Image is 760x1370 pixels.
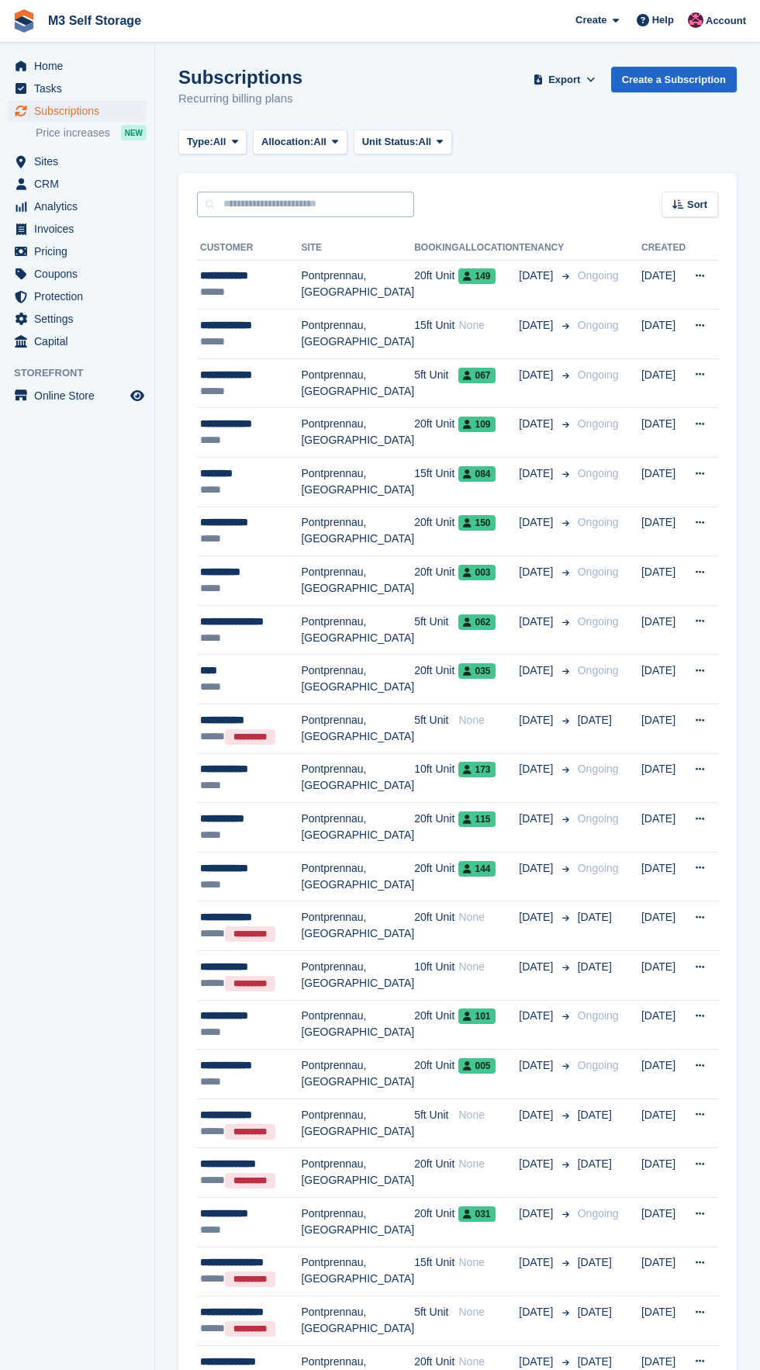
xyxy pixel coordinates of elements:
[641,1197,686,1247] td: [DATE]
[301,704,414,754] td: Pontprennau, [GEOGRAPHIC_DATA]
[458,1107,519,1123] div: None
[578,1059,619,1071] span: Ongoing
[578,1256,612,1268] span: [DATE]
[641,655,686,704] td: [DATE]
[301,1296,414,1346] td: Pontprennau, [GEOGRAPHIC_DATA]
[301,507,414,556] td: Pontprennau, [GEOGRAPHIC_DATA]
[519,268,556,284] span: [DATE]
[458,1254,519,1271] div: None
[641,951,686,1001] td: [DATE]
[8,173,147,195] a: menu
[458,317,519,334] div: None
[519,860,556,877] span: [DATE]
[688,12,703,28] img: Nick Jones
[652,12,674,28] span: Help
[301,605,414,655] td: Pontprennau, [GEOGRAPHIC_DATA]
[519,959,556,975] span: [DATE]
[519,1304,556,1320] span: [DATE]
[458,515,495,531] span: 150
[519,1107,556,1123] span: [DATE]
[519,1354,556,1370] span: [DATE]
[8,100,147,122] a: menu
[12,9,36,33] img: stora-icon-8386f47178a22dfd0bd8f6a31ec36ba5ce8667c1dd55bd0f319d3a0aa187defe.svg
[578,862,619,874] span: Ongoing
[519,1057,556,1074] span: [DATE]
[414,458,458,507] td: 15ft Unit
[414,852,458,901] td: 20ft Unit
[458,861,495,877] span: 144
[414,655,458,704] td: 20ft Unit
[519,909,556,925] span: [DATE]
[519,1156,556,1172] span: [DATE]
[519,416,556,432] span: [DATE]
[519,712,556,728] span: [DATE]
[578,1306,612,1318] span: [DATE]
[34,173,127,195] span: CRM
[641,1148,686,1198] td: [DATE]
[458,268,495,284] span: 149
[458,1354,519,1370] div: None
[8,55,147,77] a: menu
[519,317,556,334] span: [DATE]
[34,195,127,217] span: Analytics
[641,507,686,556] td: [DATE]
[611,67,737,92] a: Create a Subscription
[706,13,746,29] span: Account
[578,812,619,825] span: Ongoing
[578,516,619,528] span: Ongoing
[458,614,495,630] span: 062
[578,763,619,775] span: Ongoing
[519,1254,556,1271] span: [DATE]
[8,240,147,262] a: menu
[414,901,458,951] td: 20ft Unit
[8,78,147,99] a: menu
[8,285,147,307] a: menu
[414,605,458,655] td: 5ft Unit
[414,753,458,803] td: 10ft Unit
[458,417,495,432] span: 109
[578,368,619,381] span: Ongoing
[641,358,686,408] td: [DATE]
[301,901,414,951] td: Pontprennau, [GEOGRAPHIC_DATA]
[641,704,686,754] td: [DATE]
[519,514,556,531] span: [DATE]
[8,263,147,285] a: menu
[187,134,213,150] span: Type:
[641,458,686,507] td: [DATE]
[301,1148,414,1198] td: Pontprennau, [GEOGRAPHIC_DATA]
[548,72,580,88] span: Export
[301,260,414,310] td: Pontprennau, [GEOGRAPHIC_DATA]
[458,762,495,777] span: 173
[362,134,419,150] span: Unit Status:
[641,1247,686,1296] td: [DATE]
[414,236,458,261] th: Booking
[301,753,414,803] td: Pontprennau, [GEOGRAPHIC_DATA]
[458,1206,495,1222] span: 031
[641,1098,686,1148] td: [DATE]
[578,960,612,973] span: [DATE]
[36,126,110,140] span: Price increases
[458,368,495,383] span: 067
[414,951,458,1001] td: 10ft Unit
[14,365,154,381] span: Storefront
[687,197,707,213] span: Sort
[301,655,414,704] td: Pontprennau, [GEOGRAPHIC_DATA]
[301,1050,414,1099] td: Pontprennau, [GEOGRAPHIC_DATA]
[578,269,619,282] span: Ongoing
[458,959,519,975] div: None
[578,1157,612,1170] span: [DATE]
[414,1148,458,1198] td: 20ft Unit
[641,901,686,951] td: [DATE]
[8,150,147,172] a: menu
[414,1197,458,1247] td: 20ft Unit
[8,308,147,330] a: menu
[36,124,147,141] a: Price increases NEW
[641,605,686,655] td: [DATE]
[578,1355,612,1368] span: [DATE]
[34,150,127,172] span: Sites
[301,1000,414,1050] td: Pontprennau, [GEOGRAPHIC_DATA]
[414,260,458,310] td: 20ft Unit
[121,125,147,140] div: NEW
[197,236,301,261] th: Customer
[458,663,495,679] span: 035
